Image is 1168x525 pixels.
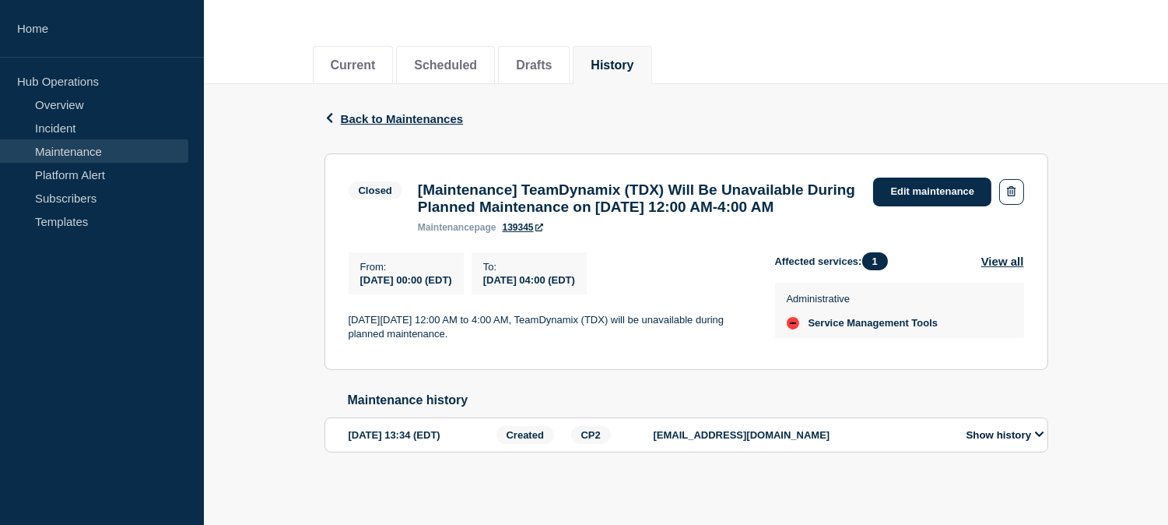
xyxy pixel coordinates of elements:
[483,274,575,286] span: [DATE] 04:00 (EDT)
[516,58,552,72] button: Drafts
[349,313,750,342] p: [DATE][DATE] 12:00 AM to 4:00 AM, TeamDynamix (TDX) will be unavailable during planned maintenance.
[418,181,858,216] h3: [Maintenance] TeamDynamix (TDX) Will Be Unavailable During Planned Maintenance on [DATE] 12:00 AM...
[483,261,575,273] p: To :
[503,222,543,233] a: 139345
[787,293,938,305] p: Administrative
[862,252,888,270] span: 1
[324,112,464,125] button: Back to Maintenances
[331,58,376,72] button: Current
[418,222,475,233] span: maintenance
[348,393,1048,407] h2: Maintenance history
[349,181,402,199] span: Closed
[962,428,1049,442] button: Show history
[360,274,452,286] span: [DATE] 00:00 (EDT)
[775,252,896,270] span: Affected services:
[341,112,464,125] span: Back to Maintenances
[873,178,991,206] a: Edit maintenance
[349,426,492,444] div: [DATE] 13:34 (EDT)
[414,58,477,72] button: Scheduled
[591,58,633,72] button: History
[571,426,611,444] span: CP2
[787,317,799,329] div: down
[418,222,496,233] p: page
[496,426,554,444] span: Created
[981,252,1024,270] button: View all
[808,317,938,329] span: Service Management Tools
[360,261,452,273] p: From :
[654,429,949,441] p: [EMAIL_ADDRESS][DOMAIN_NAME]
